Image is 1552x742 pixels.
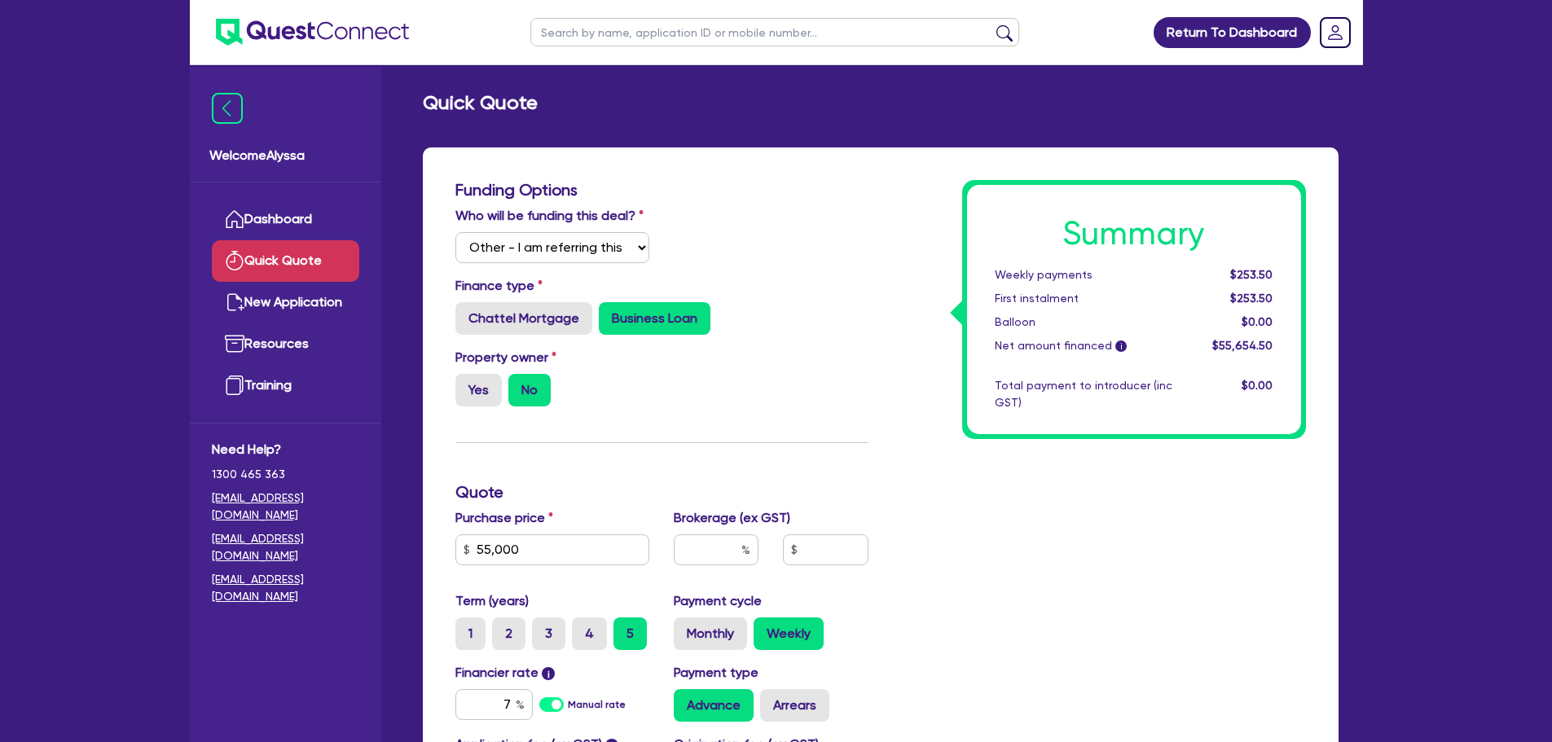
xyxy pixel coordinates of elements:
[983,266,1185,283] div: Weekly payments
[455,302,592,335] label: Chattel Mortgage
[455,348,556,367] label: Property owner
[212,282,359,323] a: New Application
[423,91,538,115] h2: Quick Quote
[1212,339,1273,352] span: $55,654.50
[532,617,565,650] label: 3
[674,508,790,528] label: Brokerage (ex GST)
[212,440,359,459] span: Need Help?
[212,466,359,483] span: 1300 465 363
[1230,292,1273,305] span: $253.50
[212,490,359,524] a: [EMAIL_ADDRESS][DOMAIN_NAME]
[216,19,409,46] img: quest-connect-logo-blue
[568,697,626,712] label: Manual rate
[508,374,551,406] label: No
[983,337,1185,354] div: Net amount financed
[212,199,359,240] a: Dashboard
[212,365,359,406] a: Training
[572,617,607,650] label: 4
[212,571,359,605] a: [EMAIL_ADDRESS][DOMAIN_NAME]
[209,146,362,165] span: Welcome Alyssa
[225,334,244,353] img: resources
[530,18,1019,46] input: Search by name, application ID or mobile number...
[455,663,556,683] label: Financier rate
[599,302,710,335] label: Business Loan
[995,214,1273,253] h1: Summary
[455,508,553,528] label: Purchase price
[492,617,525,650] label: 2
[983,377,1185,411] div: Total payment to introducer (inc GST)
[1242,315,1273,328] span: $0.00
[1242,379,1273,392] span: $0.00
[1115,340,1127,352] span: i
[754,617,824,650] label: Weekly
[760,689,829,722] label: Arrears
[542,667,555,680] span: i
[225,292,244,312] img: new-application
[674,689,754,722] label: Advance
[983,290,1185,307] div: First instalment
[1314,11,1356,54] a: Dropdown toggle
[455,180,868,200] h3: Funding Options
[455,276,543,296] label: Finance type
[212,323,359,365] a: Resources
[1154,17,1311,48] a: Return To Dashboard
[455,206,644,226] label: Who will be funding this deal?
[983,314,1185,331] div: Balloon
[212,530,359,564] a: [EMAIL_ADDRESS][DOMAIN_NAME]
[613,617,647,650] label: 5
[674,663,758,683] label: Payment type
[674,591,762,611] label: Payment cycle
[225,251,244,270] img: quick-quote
[455,617,486,650] label: 1
[455,482,868,502] h3: Quote
[455,591,529,611] label: Term (years)
[1230,268,1273,281] span: $253.50
[225,375,244,395] img: training
[212,240,359,282] a: Quick Quote
[212,93,243,124] img: icon-menu-close
[455,374,502,406] label: Yes
[674,617,747,650] label: Monthly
